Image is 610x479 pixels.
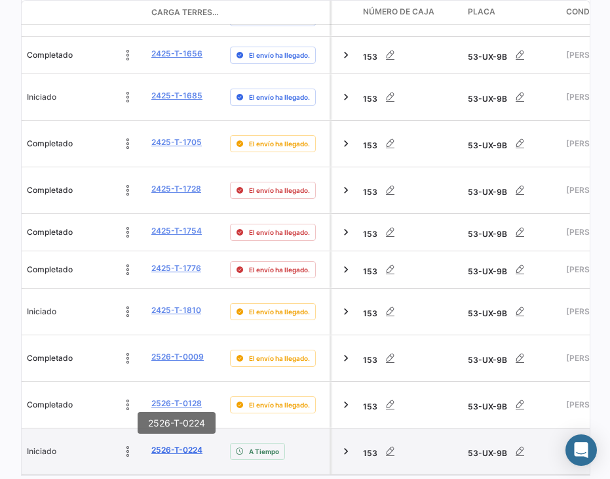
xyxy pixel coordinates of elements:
span: El envío ha llegado. [249,50,310,60]
span: Carga Terrestre # [151,7,219,18]
a: 2526-T-0224 [151,444,202,456]
div: 153 [363,345,457,371]
span: Completado [27,352,73,364]
div: 53-UX-9B [468,392,556,418]
span: Placa [468,6,495,18]
div: 153 [363,131,457,157]
a: Expand/Collapse Row [339,352,353,365]
a: Expand/Collapse Row [339,91,353,104]
span: El envío ha llegado. [249,227,310,238]
a: 2425-T-1685 [151,90,202,102]
a: Expand/Collapse Row [339,184,353,197]
div: 53-UX-9B [468,438,556,465]
span: El envío ha llegado. [249,353,310,364]
div: 153 [363,177,457,203]
a: 2425-T-1754 [151,225,202,237]
span: El envío ha llegado. [249,185,310,196]
a: 2425-T-1656 [151,48,202,60]
div: 153 [363,219,457,245]
span: El envío ha llegado. [249,264,310,275]
datatable-header-cell: Número de Caja [358,1,463,24]
div: 53-UX-9B [468,299,556,325]
a: 2526-T-0009 [151,351,204,363]
a: Expand/Collapse Row [339,137,353,150]
a: Expand/Collapse Row [339,305,353,318]
a: Expand/Collapse Row [339,398,353,411]
span: Iniciado [27,91,56,103]
span: Completado [27,399,73,411]
div: 153 [363,42,457,68]
datatable-header-cell: Placa [463,1,561,24]
a: Expand/Collapse Row [339,445,353,458]
span: A Tiempo [249,446,279,457]
div: 153 [363,392,457,418]
a: 2425-T-1776 [151,262,201,274]
span: El envío ha llegado. [249,138,310,149]
div: 153 [363,84,457,110]
span: Completado [27,49,73,61]
a: Expand/Collapse Row [339,49,353,62]
div: 153 [363,438,457,465]
div: 53-UX-9B [468,257,556,283]
div: 53-UX-9B [468,177,556,203]
div: 153 [363,257,457,283]
a: Expand/Collapse Row [339,226,353,239]
div: 53-UX-9B [468,345,556,371]
a: Expand/Collapse Row [339,263,353,276]
span: Completado [27,264,73,276]
span: Completado [27,184,73,196]
div: 53-UX-9B [468,219,556,245]
div: 53-UX-9B [468,42,556,68]
span: Iniciado [27,306,56,318]
div: 53-UX-9B [468,131,556,157]
datatable-header-cell: Estado [22,7,146,18]
a: 2425-T-1705 [151,136,202,148]
div: 53-UX-9B [468,84,556,110]
div: 2526-T-0224 [138,412,216,434]
a: 2425-T-1810 [151,304,201,316]
datatable-header-cell: Carga Terrestre # [146,1,225,24]
div: 153 [363,299,457,325]
span: El envío ha llegado. [249,400,310,410]
datatable-header-cell: Delay Status [225,7,330,18]
a: 2425-T-1728 [151,183,201,195]
div: Abrir Intercom Messenger [565,434,597,466]
span: Número de Caja [363,6,434,18]
span: Completado [27,138,73,150]
span: El envío ha llegado. [249,92,310,102]
span: Iniciado [27,446,56,457]
span: El envío ha llegado. [249,306,310,317]
span: Completado [27,226,73,238]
